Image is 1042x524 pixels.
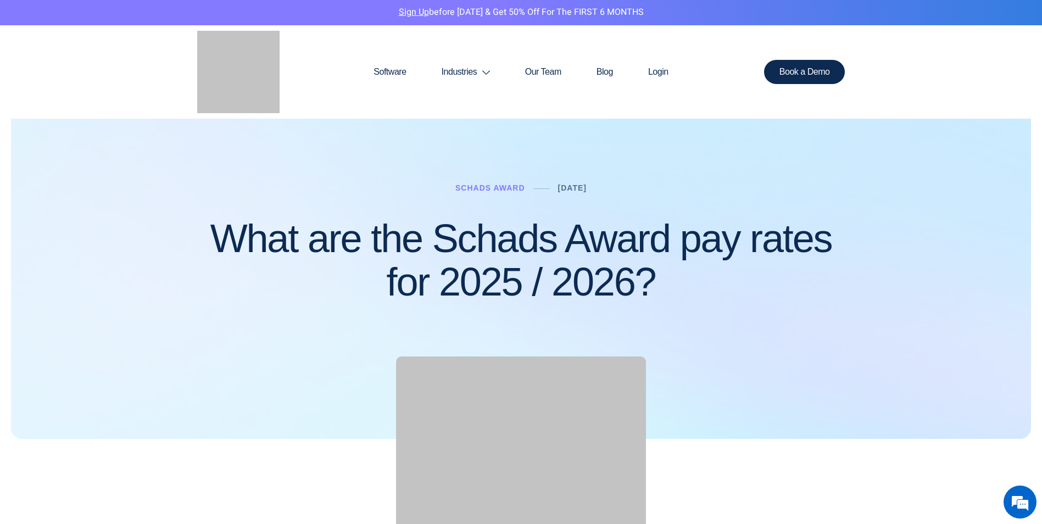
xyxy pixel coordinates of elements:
[455,183,525,192] a: Schads Award
[631,46,686,98] a: Login
[779,68,830,76] span: Book a Demo
[558,183,587,192] a: [DATE]
[508,46,579,98] a: Our Team
[764,60,845,84] a: Book a Demo
[424,46,508,98] a: Industries
[197,217,845,304] h1: What are the Schads Award pay rates for 2025 / 2026?
[8,5,1034,20] p: before [DATE] & Get 50% Off for the FIRST 6 MONTHS
[399,5,429,19] a: Sign Up
[356,46,424,98] a: Software
[579,46,631,98] a: Blog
